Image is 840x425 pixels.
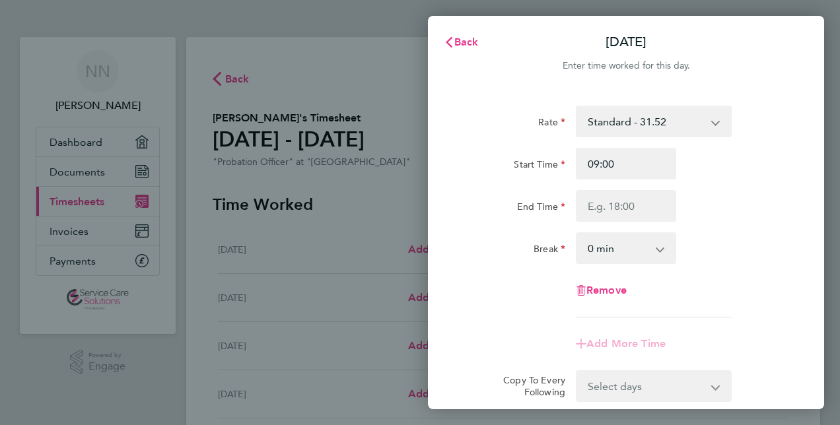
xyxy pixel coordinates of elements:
[586,284,627,296] span: Remove
[576,285,627,296] button: Remove
[538,116,565,132] label: Rate
[576,190,676,222] input: E.g. 18:00
[576,148,676,180] input: E.g. 08:00
[428,58,824,74] div: Enter time worked for this day.
[534,243,565,259] label: Break
[454,36,479,48] span: Back
[606,33,647,51] p: [DATE]
[517,201,565,216] label: End Time
[431,29,492,55] button: Back
[514,158,565,174] label: Start Time
[493,374,565,398] label: Copy To Every Following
